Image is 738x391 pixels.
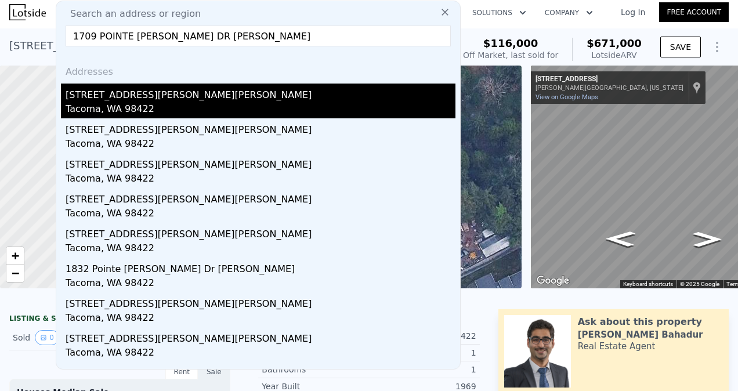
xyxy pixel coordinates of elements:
path: Go Southeast, 186th Ave E [681,228,733,250]
a: View on Google Maps [536,93,598,101]
div: [PERSON_NAME][GEOGRAPHIC_DATA], [US_STATE] [536,84,683,92]
div: 1832 Pointe [PERSON_NAME] Dr [PERSON_NAME] [66,258,455,276]
div: [STREET_ADDRESS] [536,75,683,84]
div: Tacoma, WA 98422 [66,241,455,258]
button: Company [536,2,602,23]
path: Go Northwest, 186th Ave E [593,227,648,250]
div: Bathrooms [262,364,369,375]
div: Tacoma, WA 98422 [66,346,455,362]
span: Search an address or region [61,7,201,21]
div: Tacoma, WA 98422 [66,102,455,118]
div: Lotside ARV [587,49,642,61]
div: 1 [369,364,476,375]
span: − [12,266,19,280]
a: Zoom out [6,265,24,282]
div: Ask about this property [578,315,702,329]
a: Log In [607,6,659,18]
span: $671,000 [587,37,642,49]
div: [STREET_ADDRESS] , Lake Tapps , WA 98391 [9,38,237,54]
div: [STREET_ADDRESS][PERSON_NAME][PERSON_NAME] [66,327,455,346]
div: [STREET_ADDRESS][PERSON_NAME][PERSON_NAME] [66,223,455,241]
div: [PERSON_NAME] Bahadur [578,329,703,341]
span: + [12,248,19,263]
button: Keyboard shortcuts [623,280,673,288]
div: [STREET_ADDRESS][PERSON_NAME][PERSON_NAME] [66,362,455,381]
a: Zoom in [6,247,24,265]
span: © 2025 Google [680,281,719,287]
a: Free Account [659,2,729,22]
button: View historical data [35,330,59,345]
div: Sold [13,330,111,345]
div: [STREET_ADDRESS][PERSON_NAME][PERSON_NAME] [66,84,455,102]
div: [STREET_ADDRESS][PERSON_NAME][PERSON_NAME] [66,188,455,207]
div: [STREET_ADDRESS][PERSON_NAME][PERSON_NAME] [66,292,455,311]
span: $116,000 [483,37,538,49]
div: Sale [198,364,230,379]
div: Tacoma, WA 98422 [66,172,455,188]
div: LISTING & SALE HISTORY [9,314,230,325]
div: Tacoma, WA 98422 [66,207,455,223]
div: [STREET_ADDRESS][PERSON_NAME][PERSON_NAME] [66,118,455,137]
a: Show location on map [693,81,701,94]
a: Open this area in Google Maps (opens a new window) [534,273,572,288]
div: Rent [165,364,198,379]
div: Tacoma, WA 98422 [66,276,455,292]
div: Real Estate Agent [578,341,656,352]
img: Lotside [9,4,46,20]
div: Off Market, last sold for [463,49,558,61]
div: Tacoma, WA 98422 [66,137,455,153]
div: Tacoma, WA 98422 [66,311,455,327]
button: Solutions [463,2,536,23]
div: [STREET_ADDRESS][PERSON_NAME][PERSON_NAME] [66,153,455,172]
img: Google [534,273,572,288]
button: Show Options [706,35,729,59]
button: SAVE [660,37,701,57]
input: Enter an address, city, region, neighborhood or zip code [66,26,451,46]
div: Addresses [61,56,455,84]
